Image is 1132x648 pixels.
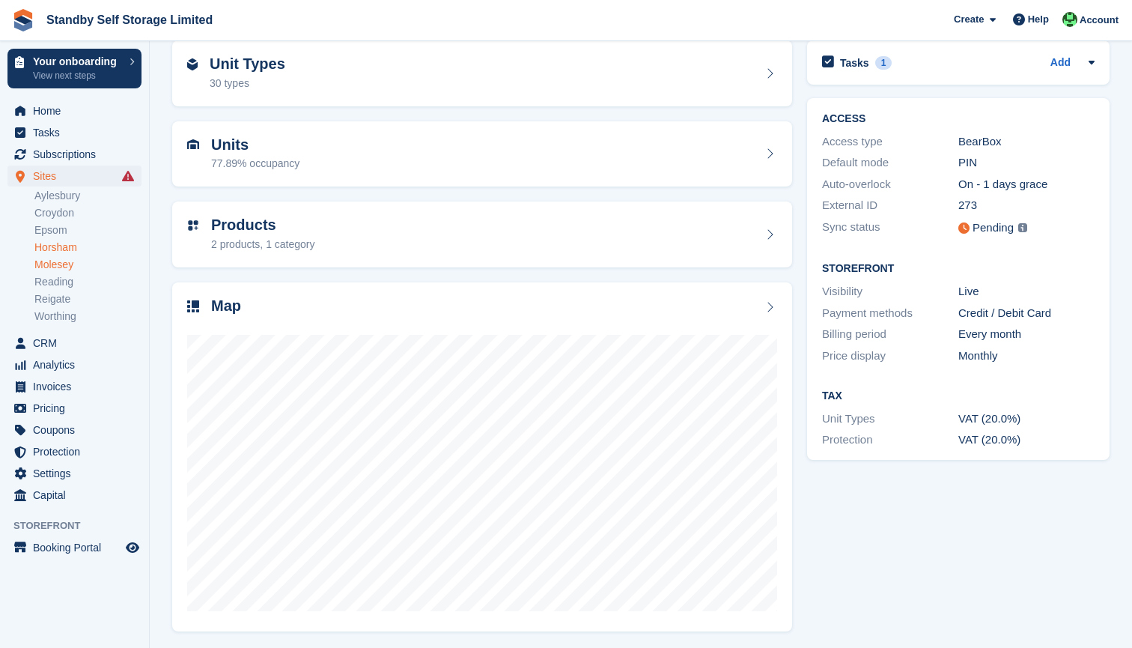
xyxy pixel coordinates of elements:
h2: Units [211,136,299,154]
span: Pricing [33,398,123,419]
img: stora-icon-8386f47178a22dfd0bd8f6a31ec36ba5ce8667c1dd55bd0f319d3a0aa187defe.svg [12,9,34,31]
span: Booking Portal [33,537,123,558]
span: Help [1028,12,1049,27]
div: Price display [822,348,958,365]
a: Add [1050,55,1071,72]
a: Products 2 products, 1 category [172,202,792,267]
div: External ID [822,197,958,214]
a: Croydon [34,206,141,220]
h2: Tasks [840,56,869,70]
h2: ACCESS [822,113,1095,125]
h2: Map [211,297,241,315]
a: Units 77.89% occupancy [172,121,792,187]
span: CRM [33,333,123,354]
a: Aylesbury [34,189,141,203]
p: Your onboarding [33,56,122,67]
a: menu [7,398,141,419]
h2: Products [211,216,315,234]
a: menu [7,100,141,121]
div: Access type [822,133,958,151]
a: menu [7,333,141,354]
div: Payment methods [822,305,958,322]
span: Subscriptions [33,144,123,165]
a: menu [7,376,141,397]
span: Sites [33,166,123,187]
a: menu [7,166,141,187]
div: Default mode [822,154,958,172]
div: Every month [958,326,1095,343]
div: Protection [822,432,958,449]
div: Credit / Debit Card [958,305,1095,322]
div: Unit Types [822,411,958,428]
h2: Unit Types [210,55,285,73]
a: menu [7,485,141,506]
span: Tasks [33,122,123,143]
a: menu [7,441,141,462]
a: menu [7,144,141,165]
a: menu [7,537,141,558]
a: Standby Self Storage Limited [40,7,219,32]
span: Capital [33,485,123,506]
div: BearBox [958,133,1095,151]
img: unit-icn-7be61d7bf1b0ce9d3e12c5938cc71ed9869f7b940bace4675aadf7bd6d80202e.svg [187,139,199,150]
a: Map [172,282,792,632]
span: Settings [33,463,123,484]
a: Unit Types 30 types [172,40,792,106]
a: Molesey [34,258,141,272]
h2: Storefront [822,263,1095,275]
div: Monthly [958,348,1095,365]
img: unit-type-icn-2b2737a686de81e16bb02015468b77c625bbabd49415b5ef34ead5e3b44a266d.svg [187,58,198,70]
span: Storefront [13,518,149,533]
a: menu [7,463,141,484]
a: Your onboarding View next steps [7,49,141,88]
div: Pending [973,219,1014,237]
a: menu [7,354,141,375]
span: Invoices [33,376,123,397]
span: Protection [33,441,123,462]
i: Smart entry sync failures have occurred [122,170,134,182]
a: menu [7,420,141,440]
div: VAT (20.0%) [958,432,1095,449]
a: Epsom [34,223,141,237]
h2: Tax [822,390,1095,402]
a: Reigate [34,292,141,306]
div: Sync status [822,219,958,237]
span: Create [954,12,984,27]
a: menu [7,122,141,143]
a: Worthing [34,309,141,324]
span: Account [1080,13,1119,28]
a: Preview store [124,539,141,557]
div: On - 1 days grace [958,176,1095,193]
a: Horsham [34,240,141,255]
div: 77.89% occupancy [211,156,299,172]
img: custom-product-icn-752c56ca05d30b4aa98f6f15887a0e09747e85b44ffffa43cff429088544963d.svg [187,219,199,231]
span: Home [33,100,123,121]
p: View next steps [33,69,122,82]
div: 30 types [210,76,285,91]
div: 1 [875,56,892,70]
div: Auto-overlock [822,176,958,193]
div: PIN [958,154,1095,172]
div: Billing period [822,326,958,343]
div: Visibility [822,283,958,300]
div: Live [958,283,1095,300]
span: Analytics [33,354,123,375]
span: Coupons [33,420,123,440]
div: VAT (20.0%) [958,411,1095,428]
img: Michael Walker [1062,12,1077,27]
img: icon-info-grey-7440780725fd019a000dd9b08b2336e03edf1995a4989e88bcd33f0948082b44.svg [1018,223,1027,232]
a: Reading [34,275,141,289]
img: map-icn-33ee37083ee616e46c38cad1a60f524a97daa1e2b2c8c0bc3eb3415660979fc1.svg [187,300,199,312]
div: 2 products, 1 category [211,237,315,252]
div: 273 [958,197,1095,214]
